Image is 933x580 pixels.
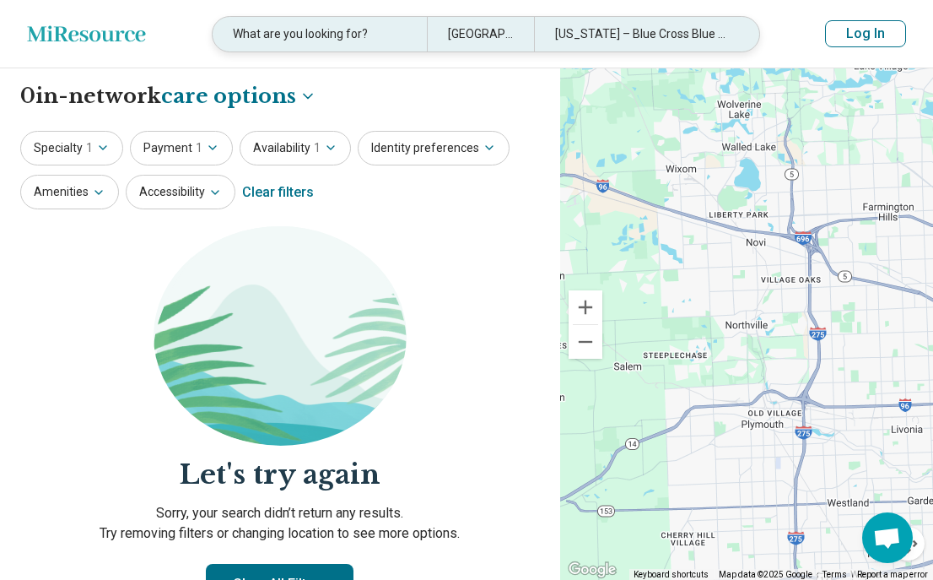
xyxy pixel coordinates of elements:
div: [GEOGRAPHIC_DATA] [427,17,534,51]
button: Log In [825,20,906,47]
span: 1 [314,139,321,157]
button: Accessibility [126,175,235,209]
a: Terms [822,570,847,579]
button: Care options [161,82,316,111]
div: [US_STATE] – Blue Cross Blue Shield [534,17,748,51]
button: Specialty1 [20,131,123,165]
div: Clear filters [242,172,314,213]
button: Identity preferences [358,131,510,165]
span: 1 [86,139,93,157]
button: Zoom out [569,325,602,359]
span: 1 [196,139,202,157]
h2: Let's try again [20,456,540,494]
h1: 0 in-network [20,82,316,111]
button: Zoom in [569,290,602,324]
span: Map data ©2025 Google [719,570,812,579]
span: care options [161,82,296,111]
button: Amenities [20,175,119,209]
div: What are you looking for? [213,17,427,51]
p: Sorry, your search didn’t return any results. Try removing filters or changing location to see mo... [20,503,540,544]
a: Open chat [862,512,913,563]
a: Report a map error [857,570,928,579]
button: Payment1 [130,131,233,165]
button: Availability1 [240,131,351,165]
